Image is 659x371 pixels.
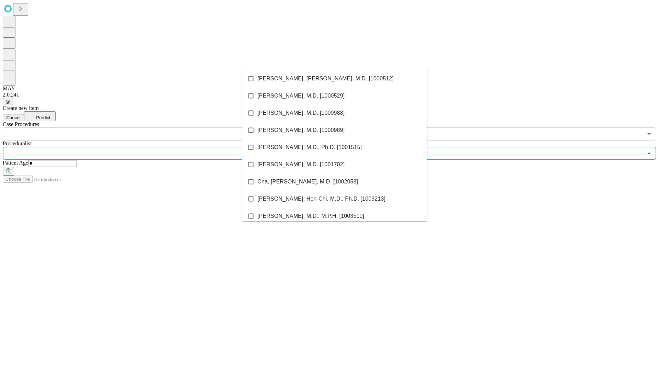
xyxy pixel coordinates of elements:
[644,148,654,158] button: Close
[3,160,28,166] span: Patient Age
[24,111,56,121] button: Predict
[257,126,345,134] span: [PERSON_NAME], M.D. [1000989]
[257,160,345,169] span: [PERSON_NAME], M.D. [1001702]
[3,105,39,111] span: Create new item
[5,99,10,104] span: @
[6,115,21,120] span: Cancel
[257,195,385,203] span: [PERSON_NAME], Hon-Chi, M.D., Ph.D. [1003213]
[257,178,358,186] span: Cha, [PERSON_NAME], M.D. [1002058]
[257,109,345,117] span: [PERSON_NAME], M.D. [1000988]
[257,212,364,220] span: [PERSON_NAME], M.D., M.P.H. [1003510]
[3,92,656,98] div: 2.0.241
[257,143,362,151] span: [PERSON_NAME], M.D., Ph.D. [1001515]
[3,114,24,121] button: Cancel
[257,92,345,100] span: [PERSON_NAME], M.D. [1000529]
[257,75,394,83] span: [PERSON_NAME], [PERSON_NAME], M.D. [1000512]
[3,86,656,92] div: MAY
[3,140,32,146] span: Proceduralist
[36,115,50,120] span: Predict
[3,98,13,105] button: @
[644,129,654,139] button: Open
[3,121,39,127] span: Scheduled Procedure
